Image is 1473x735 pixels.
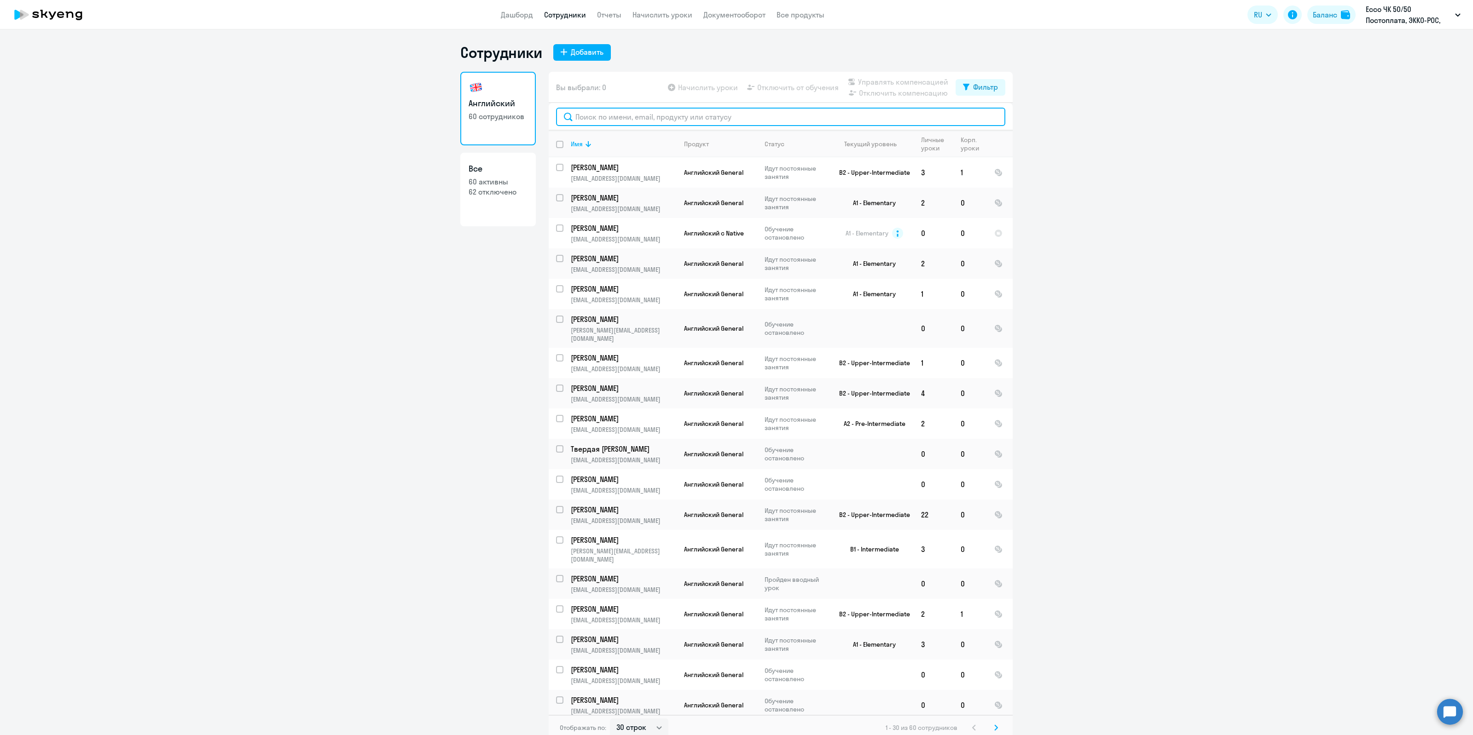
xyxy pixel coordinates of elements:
[1254,9,1262,20] span: RU
[469,98,528,109] h3: Английский
[921,136,947,152] div: Личные уроки
[961,136,986,152] div: Корп. уроки
[914,378,953,408] td: 4
[684,701,743,709] span: Английский General
[953,279,987,309] td: 0
[765,286,828,302] p: Идут постоянные занятия
[571,223,675,233] p: [PERSON_NAME]
[553,44,611,61] button: Добавить
[571,140,583,148] div: Имя
[703,10,765,19] a: Документооборот
[844,140,897,148] div: Текущий уровень
[571,646,676,655] p: [EMAIL_ADDRESS][DOMAIN_NAME]
[765,225,828,241] p: Обучение остановлено
[571,413,676,424] a: [PERSON_NAME]
[460,72,536,145] a: Английский60 сотрудников
[571,707,676,715] p: [EMAIL_ADDRESS][DOMAIN_NAME]
[684,450,743,458] span: Английский General
[914,309,953,348] td: 0
[914,279,953,309] td: 1
[828,248,914,279] td: A1 - Elementary
[571,695,675,705] p: [PERSON_NAME]
[571,604,675,614] p: [PERSON_NAME]
[828,188,914,218] td: A1 - Elementary
[914,218,953,248] td: 0
[544,10,586,19] a: Сотрудники
[765,385,828,402] p: Идут постоянные занятия
[914,530,953,568] td: 3
[961,136,980,152] div: Корп. уроки
[828,279,914,309] td: A1 - Elementary
[571,634,676,644] a: [PERSON_NAME]
[835,140,913,148] div: Текущий уровень
[953,690,987,720] td: 0
[571,265,676,274] p: [EMAIL_ADDRESS][DOMAIN_NAME]
[571,574,675,584] p: [PERSON_NAME]
[953,309,987,348] td: 0
[684,511,743,519] span: Английский General
[765,164,828,181] p: Идут постоянные занятия
[571,505,675,515] p: [PERSON_NAME]
[1307,6,1356,24] a: Балансbalance
[828,500,914,530] td: B2 - Upper-Intermediate
[953,218,987,248] td: 0
[914,188,953,218] td: 2
[571,353,676,363] a: [PERSON_NAME]
[765,255,828,272] p: Идут постоянные занятия
[571,365,676,373] p: [EMAIL_ADDRESS][DOMAIN_NAME]
[914,348,953,378] td: 1
[1361,4,1465,26] button: Ecco ЧК 50/50 Постоплата, ЭККО-РОС, ООО
[469,177,528,187] p: 60 активны
[684,545,743,553] span: Английский General
[571,604,676,614] a: [PERSON_NAME]
[765,606,828,622] p: Идут постоянные занятия
[953,469,987,500] td: 0
[571,574,676,584] a: [PERSON_NAME]
[1366,4,1451,26] p: Ecco ЧК 50/50 Постоплата, ЭККО-РОС, ООО
[469,163,528,175] h3: Все
[684,419,743,428] span: Английский General
[684,259,743,268] span: Английский General
[914,599,953,629] td: 2
[777,10,824,19] a: Все продукты
[765,355,828,371] p: Идут постоянные занятия
[571,314,675,324] p: [PERSON_NAME]
[914,157,953,188] td: 3
[828,157,914,188] td: B2 - Upper-Intermediate
[684,610,743,618] span: Английский General
[571,425,676,434] p: [EMAIL_ADDRESS][DOMAIN_NAME]
[765,476,828,493] p: Обучение остановлено
[921,136,953,152] div: Личные уроки
[560,724,606,732] span: Отображать по:
[684,480,743,488] span: Английский General
[571,326,676,343] p: [PERSON_NAME][EMAIL_ADDRESS][DOMAIN_NAME]
[571,235,676,243] p: [EMAIL_ADDRESS][DOMAIN_NAME]
[765,666,828,683] p: Обучение остановлено
[914,629,953,660] td: 3
[828,408,914,439] td: A2 - Pre-Intermediate
[571,395,676,403] p: [EMAIL_ADDRESS][DOMAIN_NAME]
[953,408,987,439] td: 0
[684,290,743,298] span: Английский General
[556,82,606,93] span: Вы выбрали: 0
[571,162,675,172] p: [PERSON_NAME]
[684,359,743,367] span: Английский General
[571,223,676,233] a: [PERSON_NAME]
[953,500,987,530] td: 0
[571,456,676,464] p: [EMAIL_ADDRESS][DOMAIN_NAME]
[571,296,676,304] p: [EMAIL_ADDRESS][DOMAIN_NAME]
[953,188,987,218] td: 0
[914,500,953,530] td: 22
[953,568,987,599] td: 0
[571,547,676,563] p: [PERSON_NAME][EMAIL_ADDRESS][DOMAIN_NAME]
[571,140,676,148] div: Имя
[914,660,953,690] td: 0
[571,695,676,705] a: [PERSON_NAME]
[973,81,998,92] div: Фильтр
[501,10,533,19] a: Дашборд
[571,353,675,363] p: [PERSON_NAME]
[571,444,675,454] p: Твердая [PERSON_NAME]
[571,677,676,685] p: [EMAIL_ADDRESS][DOMAIN_NAME]
[597,10,621,19] a: Отчеты
[956,79,1005,96] button: Фильтр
